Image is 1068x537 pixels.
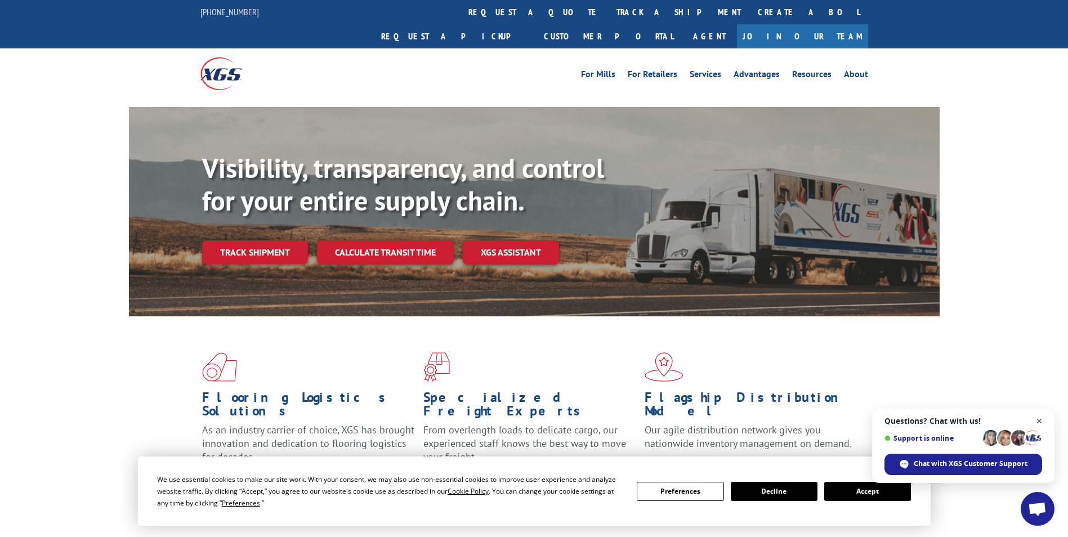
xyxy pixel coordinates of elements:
button: Preferences [637,482,723,501]
a: Calculate transit time [317,240,454,265]
img: xgs-icon-focused-on-flooring-red [423,352,450,382]
img: xgs-icon-total-supply-chain-intelligence-red [202,352,237,382]
a: Request a pickup [373,24,535,48]
div: Open chat [1021,492,1054,526]
div: Cookie Consent Prompt [138,457,931,526]
button: Decline [731,482,817,501]
span: Questions? Chat with us! [884,417,1042,426]
div: Chat with XGS Customer Support [884,454,1042,475]
span: Cookie Policy [448,486,489,496]
a: Agent [682,24,737,48]
a: Track shipment [202,240,308,264]
b: Visibility, transparency, and control for your entire supply chain. [202,150,604,218]
img: xgs-icon-flagship-distribution-model-red [645,352,683,382]
a: Join Our Team [737,24,868,48]
a: For Retailers [628,70,677,82]
a: [PHONE_NUMBER] [200,6,259,17]
span: Support is online [884,434,979,442]
a: XGS ASSISTANT [463,240,559,265]
a: Resources [792,70,832,82]
span: Close chat [1033,414,1047,428]
span: Preferences [222,498,260,508]
h1: Flooring Logistics Solutions [202,391,415,423]
button: Accept [824,482,911,501]
div: We use essential cookies to make our site work. With your consent, we may also use non-essential ... [157,473,623,509]
a: Customer Portal [535,24,682,48]
h1: Flagship Distribution Model [645,391,857,423]
span: Chat with XGS Customer Support [914,459,1027,469]
a: Advantages [734,70,780,82]
span: Our agile distribution network gives you nationwide inventory management on demand. [645,423,852,450]
a: For Mills [581,70,615,82]
a: Services [690,70,721,82]
h1: Specialized Freight Experts [423,391,636,423]
a: About [844,70,868,82]
p: From overlength loads to delicate cargo, our experienced staff knows the best way to move your fr... [423,423,636,473]
span: As an industry carrier of choice, XGS has brought innovation and dedication to flooring logistics... [202,423,414,463]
